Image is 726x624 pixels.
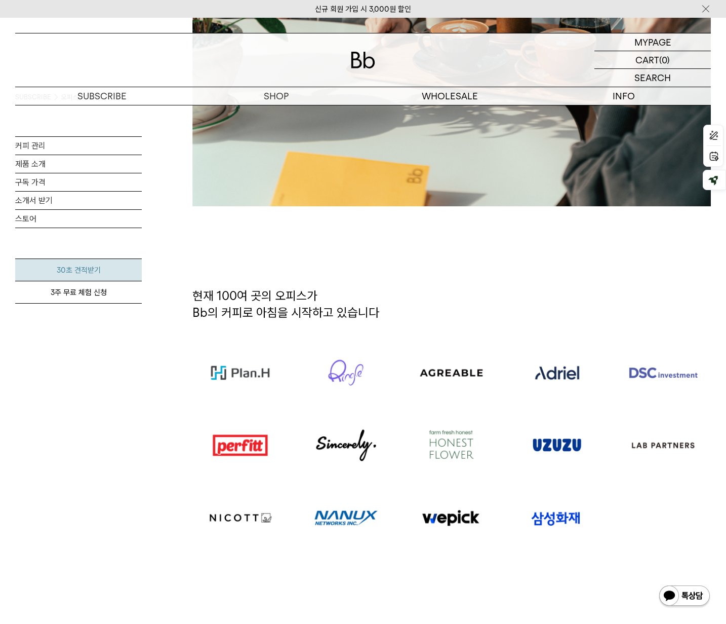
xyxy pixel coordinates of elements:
a: 구독 가격 [15,173,142,191]
img: 로고 [311,354,381,391]
p: MYPAGE [634,33,671,51]
a: 30초 견적받기 [15,259,142,281]
a: CART (0) [594,51,711,69]
p: CART [635,51,659,68]
img: 로고 [205,354,275,391]
img: 로고 [522,427,592,463]
a: 제품 소개 [15,155,142,173]
p: INFO [537,87,711,105]
a: SUBSCRIBE [15,87,189,105]
img: 로고 [351,52,375,68]
img: 로고 [417,499,487,537]
img: 로고 [628,354,698,391]
a: 스토어 [15,210,142,228]
img: 로고 [628,427,698,463]
img: 로고 [417,427,487,463]
a: MYPAGE [594,33,711,51]
a: 소개서 받기 [15,192,142,209]
img: 로고 [205,427,275,464]
h2: 현재 100여 곳의 오피스가 Bb의 커피로 아침을 시작하고 있습니다 [192,287,711,337]
a: SHOP [189,87,364,105]
img: 로고 [522,354,592,391]
img: 로고 [311,427,381,463]
a: 3주 무료 체험 신청 [15,281,142,304]
p: WHOLESALE [363,87,537,105]
img: 카카오톡 채널 1:1 채팅 버튼 [658,584,711,609]
a: 커피 관리 [15,137,142,155]
a: 신규 회원 가입 시 3,000원 할인 [315,5,411,14]
img: 로고 [311,499,381,537]
img: 로고 [417,354,487,392]
p: SEARCH [634,69,671,87]
p: (0) [659,51,670,68]
img: 로고 [522,499,592,537]
img: 로고 [205,499,275,536]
